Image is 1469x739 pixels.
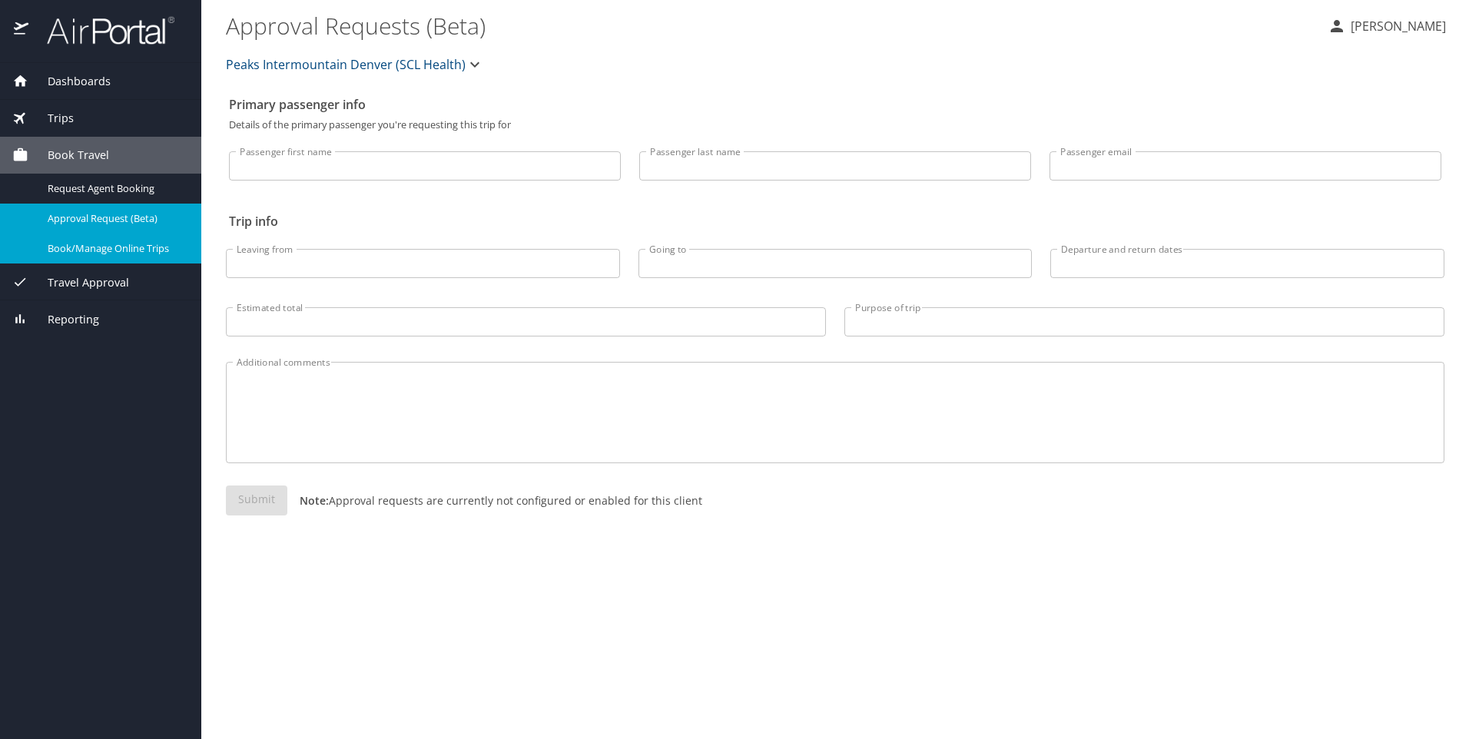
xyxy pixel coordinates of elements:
span: Trips [28,110,74,127]
span: Book Travel [28,147,109,164]
button: [PERSON_NAME] [1321,12,1452,40]
span: Approval Request (Beta) [48,211,183,226]
img: airportal-logo.png [30,15,174,45]
p: [PERSON_NAME] [1346,17,1446,35]
p: Approval requests are currently not configured or enabled for this client [287,492,702,509]
strong: Note: [300,493,329,508]
h1: Approval Requests (Beta) [226,2,1315,49]
img: icon-airportal.png [14,15,30,45]
button: Peaks Intermountain Denver (SCL Health) [220,49,490,80]
span: Travel Approval [28,274,129,291]
span: Request Agent Booking [48,181,183,196]
h2: Trip info [229,209,1441,234]
h2: Primary passenger info [229,92,1441,117]
p: Details of the primary passenger you're requesting this trip for [229,120,1441,130]
span: Dashboards [28,73,111,90]
span: Peaks Intermountain Denver (SCL Health) [226,54,466,75]
span: Reporting [28,311,99,328]
span: Book/Manage Online Trips [48,241,183,256]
